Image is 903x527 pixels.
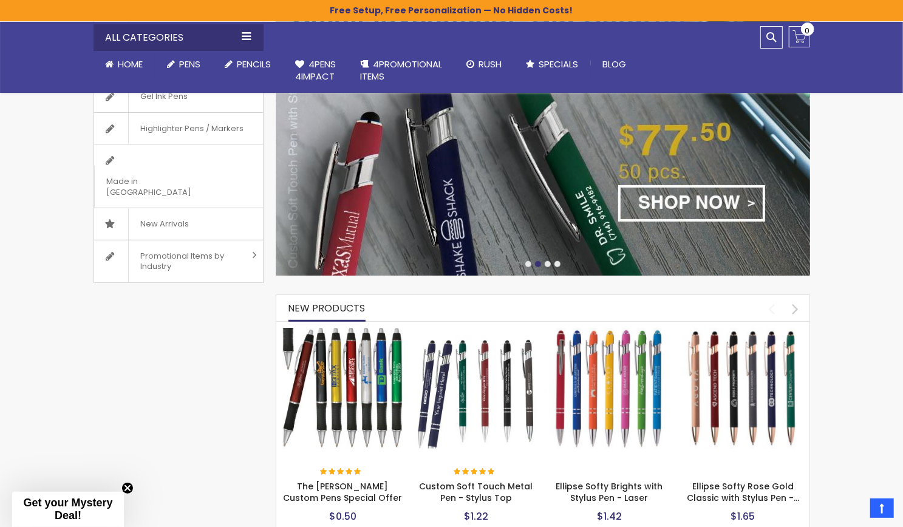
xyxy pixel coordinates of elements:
a: Custom Soft Touch Metal Pen - Stylus Top [419,480,533,504]
img: The Barton Custom Pens Special Offer [282,328,404,449]
span: $0.50 [329,509,356,523]
span: Pens [180,58,201,70]
a: The [PERSON_NAME] Custom Pens Special Offer [283,480,402,504]
span: Home [118,58,143,70]
a: Custom Soft Touch Metal Pen - Stylus Top [415,327,537,338]
span: Rush [479,58,502,70]
span: 4Pens 4impact [296,58,336,83]
div: All Categories [94,24,264,51]
span: Made in [GEOGRAPHIC_DATA] [94,166,233,208]
span: 4PROMOTIONAL ITEMS [361,58,443,83]
span: Promotional Items by Industry [128,240,248,282]
span: Highlighter Pens / Markers [128,113,256,144]
a: Made in [GEOGRAPHIC_DATA] [94,144,263,208]
a: Ellipse Softy Rose Gold Classic with Stylus Pen - Silver Laser [682,327,803,338]
a: Ellipse Softy Brights with Stylus Pen - Laser [549,327,670,338]
span: $1.42 [597,509,622,523]
a: Top [870,498,894,518]
a: Blog [591,51,639,78]
span: Get your Mystery Deal! [23,497,112,522]
span: Specials [539,58,579,70]
span: Blog [603,58,627,70]
a: Rush [455,51,514,78]
span: Pencils [237,58,271,70]
a: 4Pens4impact [284,51,349,90]
div: 100% [454,468,496,477]
a: Ellipse Softy Brights with Stylus Pen - Laser [556,480,663,504]
img: Ellipse Softy Brights with Stylus Pen - Laser [549,328,670,449]
div: Get your Mystery Deal!Close teaser [12,492,124,527]
a: Specials [514,51,591,78]
img: Ellipse Softy Rose Gold Classic with Stylus Pen - Silver Laser [682,328,803,449]
a: 4PROMOTIONALITEMS [349,51,455,90]
span: New Products [288,301,366,315]
a: New Arrivals [94,208,263,240]
div: 100% [320,468,363,477]
a: 0 [789,26,810,47]
a: Gel Ink Pens [94,81,263,112]
a: The Barton Custom Pens Special Offer [282,327,404,338]
span: Gel Ink Pens [128,81,200,112]
span: 0 [805,25,810,36]
div: next [785,298,806,319]
a: Promotional Items by Industry [94,240,263,282]
img: Custom Soft Touch Metal Pen - Stylus Top [415,328,537,449]
div: prev [762,298,783,319]
button: Close teaser [121,482,134,494]
a: Ellipse Softy Rose Gold Classic with Stylus Pen -… [687,480,799,504]
span: New Arrivals [128,208,202,240]
span: $1.65 [731,509,755,523]
a: Highlighter Pens / Markers [94,113,263,144]
a: Pens [155,51,213,78]
span: $1.22 [464,509,488,523]
a: Pencils [213,51,284,78]
a: Home [94,51,155,78]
